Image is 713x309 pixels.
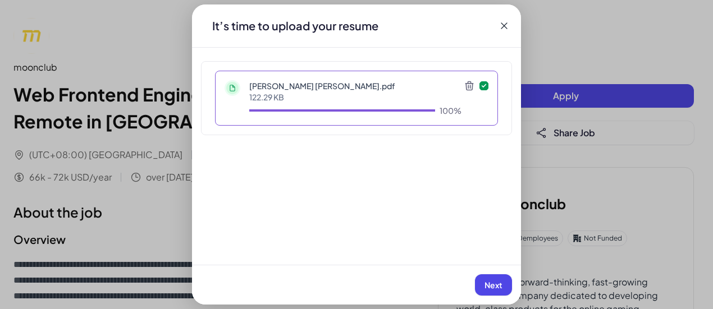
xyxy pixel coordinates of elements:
button: Next [475,274,512,296]
p: [PERSON_NAME] [PERSON_NAME].pdf [249,80,461,91]
p: 122.29 KB [249,91,461,103]
div: It’s time to upload your resume [203,18,387,34]
span: Next [485,280,502,290]
div: 100% [440,105,461,116]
